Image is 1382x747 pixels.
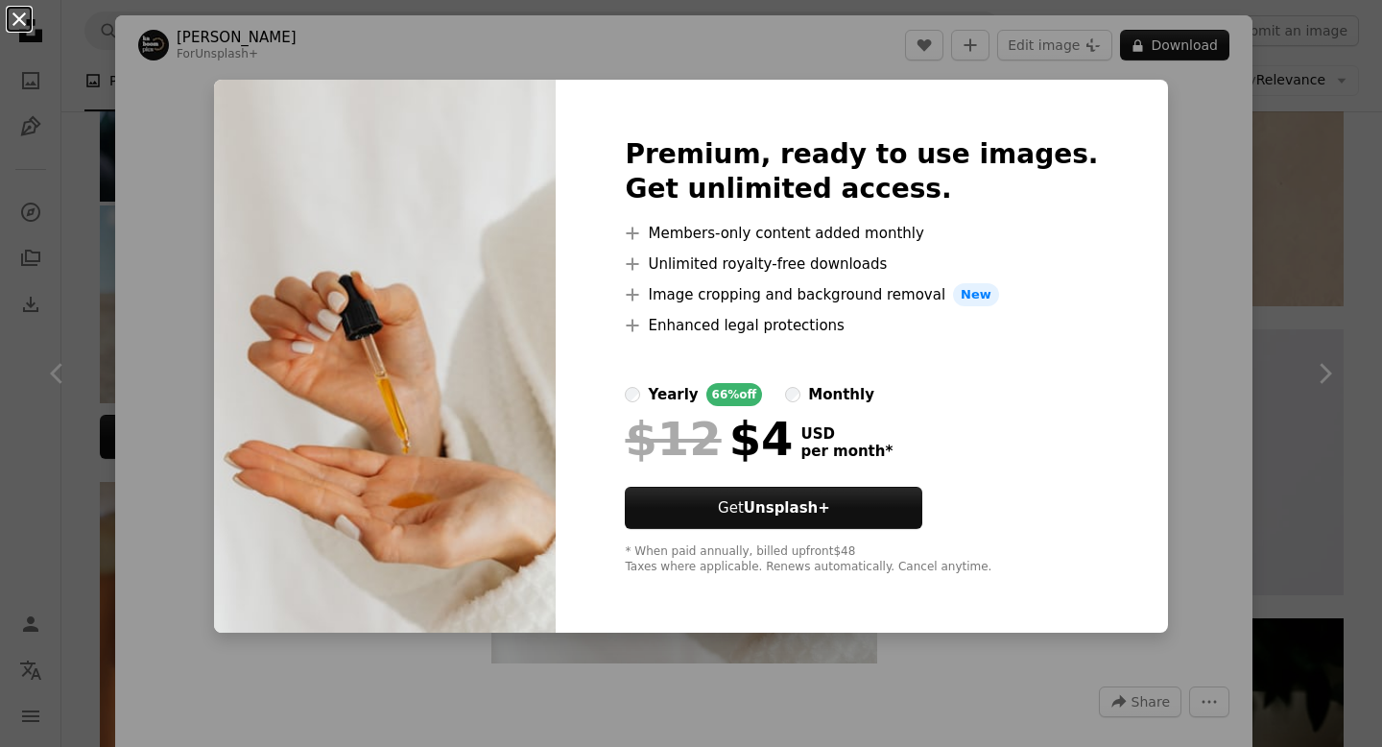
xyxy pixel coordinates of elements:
[800,443,893,460] span: per month *
[625,253,1098,276] li: Unlimited royalty-free downloads
[953,283,999,306] span: New
[625,314,1098,337] li: Enhanced legal protections
[800,425,893,443] span: USD
[808,383,874,406] div: monthly
[625,544,1098,575] div: * When paid annually, billed upfront $48 Taxes where applicable. Renews automatically. Cancel any...
[625,414,721,464] span: $12
[625,222,1098,245] li: Members-only content added monthly
[625,387,640,402] input: yearly66%off
[648,383,698,406] div: yearly
[785,387,800,402] input: monthly
[214,80,556,633] img: premium_photo-1679046948909-ab47e96082e7
[625,283,1098,306] li: Image cropping and background removal
[625,137,1098,206] h2: Premium, ready to use images. Get unlimited access.
[744,499,830,517] strong: Unsplash+
[625,487,922,529] button: GetUnsplash+
[706,383,763,406] div: 66% off
[625,414,793,464] div: $4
